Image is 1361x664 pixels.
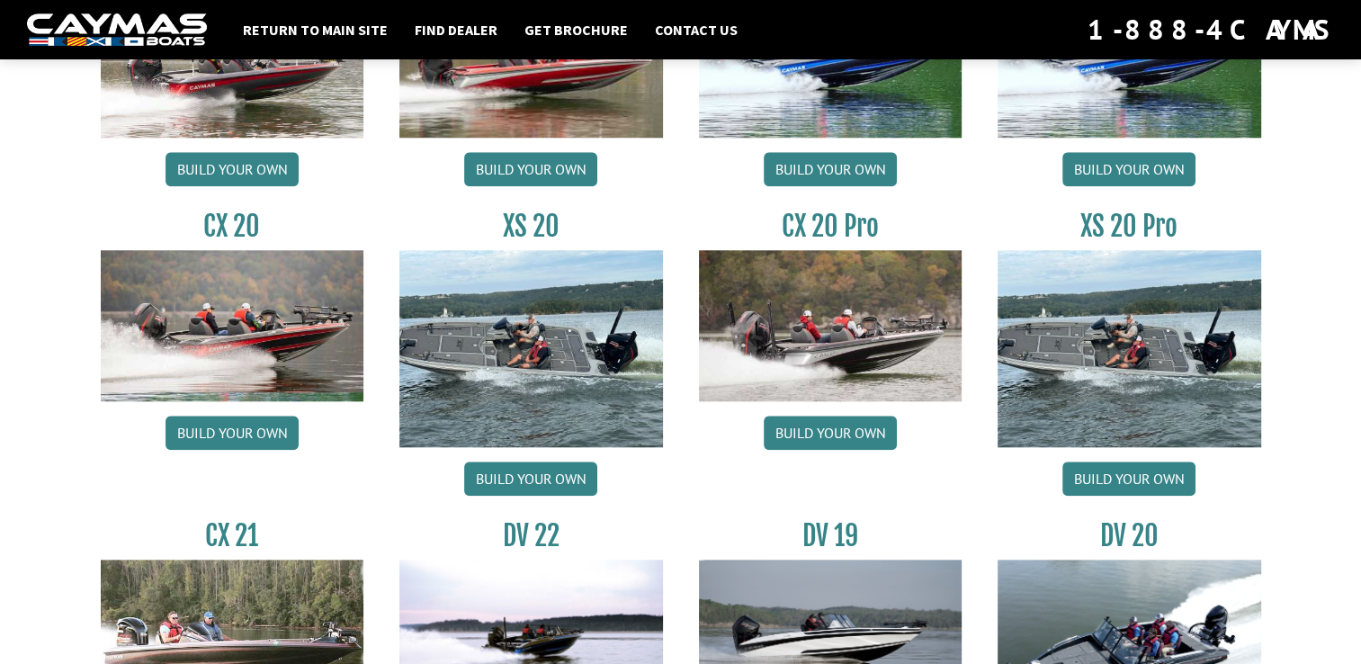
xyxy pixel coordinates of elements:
h3: CX 21 [101,519,364,552]
a: Build your own [166,416,299,450]
h3: DV 19 [699,519,963,552]
a: Build your own [166,152,299,186]
img: XS_20_resized.jpg [998,250,1261,447]
h3: DV 22 [399,519,663,552]
a: Return to main site [234,18,397,41]
a: Find Dealer [406,18,506,41]
h3: CX 20 [101,210,364,243]
img: XS_20_resized.jpg [399,250,663,447]
a: Get Brochure [515,18,637,41]
a: Build your own [1062,462,1195,496]
a: Contact Us [646,18,747,41]
h3: CX 20 Pro [699,210,963,243]
img: CX-20Pro_thumbnail.jpg [699,250,963,401]
a: Build your own [764,152,897,186]
div: 1-888-4CAYMAS [1088,10,1334,49]
a: Build your own [764,416,897,450]
h3: DV 20 [998,519,1261,552]
h3: XS 20 [399,210,663,243]
img: CX-20_thumbnail.jpg [101,250,364,401]
a: Build your own [1062,152,1195,186]
img: white-logo-c9c8dbefe5ff5ceceb0f0178aa75bf4bb51f6bca0971e226c86eb53dfe498488.png [27,13,207,47]
h3: XS 20 Pro [998,210,1261,243]
a: Build your own [464,462,597,496]
a: Build your own [464,152,597,186]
